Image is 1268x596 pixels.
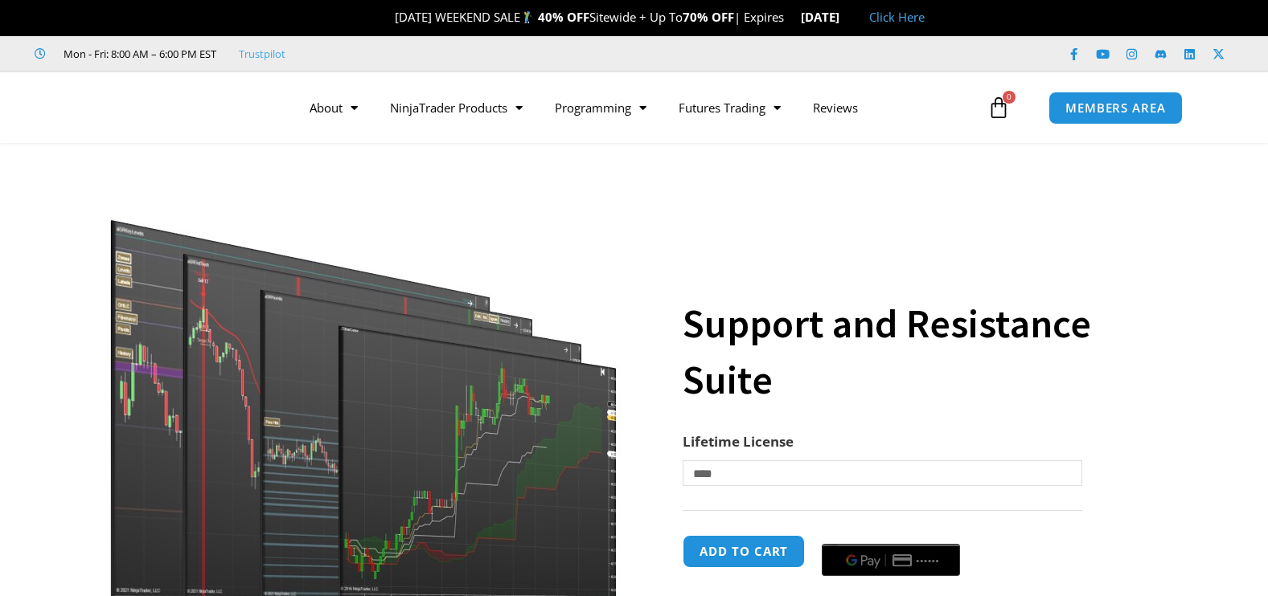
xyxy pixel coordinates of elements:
[822,544,960,576] button: Buy with GPay
[663,89,797,126] a: Futures Trading
[1003,91,1016,104] span: 0
[374,89,539,126] a: NinjaTrader Products
[538,9,589,25] strong: 40% OFF
[683,494,708,505] a: Clear options
[65,79,238,137] img: LogoAI | Affordable Indicators – NinjaTrader
[239,44,285,63] a: Trustpilot
[378,9,800,25] span: [DATE] WEEKEND SALE Sitewide + Up To | Expires
[869,9,925,25] a: Click Here
[1048,92,1183,125] a: MEMBERS AREA
[293,89,374,126] a: About
[683,296,1152,408] h1: Support and Resistance Suite
[801,9,853,25] strong: [DATE]
[521,11,533,23] img: 🏌️‍♂️
[60,44,216,63] span: Mon - Fri: 8:00 AM – 6:00 PM EST
[293,89,983,126] nav: Menu
[683,9,734,25] strong: 70% OFF
[785,11,797,23] img: ⌛
[683,432,794,451] label: Lifetime License
[683,535,805,568] button: Add to cart
[797,89,874,126] a: Reviews
[963,84,1034,131] a: 0
[1065,102,1166,114] span: MEMBERS AREA
[539,89,663,126] a: Programming
[917,555,942,566] text: ••••••
[382,11,394,23] img: 🎉
[819,533,963,534] iframe: Secure payment input frame
[840,11,852,23] img: 🏭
